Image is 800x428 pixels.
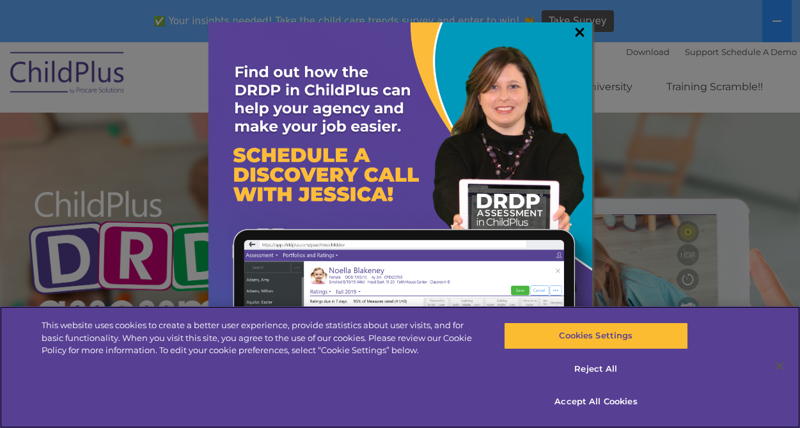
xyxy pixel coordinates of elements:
[504,388,688,415] button: Accept All Cookies
[504,322,688,349] button: Cookies Settings
[765,352,794,380] button: Close
[42,319,480,357] div: This website uses cookies to create a better user experience, provide statistics about user visit...
[572,26,587,38] a: ×
[504,356,688,383] button: Reject All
